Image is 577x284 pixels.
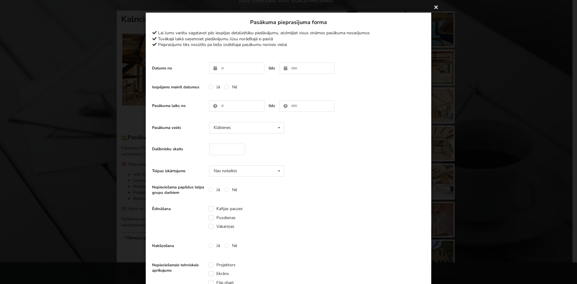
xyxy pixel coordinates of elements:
[152,243,205,249] label: Nakšņošana
[224,187,237,192] label: Nē
[209,243,220,248] label: Jā
[152,125,205,130] label: Pasākuma veids
[269,103,275,108] label: līdz
[269,66,275,71] label: līdz
[152,262,205,273] label: Nepieciešamais tehniskais aprīkojums
[152,42,425,48] div: Pieprasījums tiks nosūtīts pa tiešo izvēlētajai pasākumu norises vietai
[214,169,237,173] div: Nav noteikts
[209,215,236,220] label: Pusdienas
[152,146,205,152] label: Dalībnieku skaits
[152,185,205,195] label: Nepieciešama papildus telpa grupu darbiem
[152,206,205,212] label: Ēdināšana
[152,84,205,90] label: Iespējams mainīt datumus
[224,243,237,248] label: Nē
[209,271,229,276] label: Ekrāns
[152,168,205,174] label: Telpas izkārtojums
[214,126,231,130] div: Klātienes
[152,30,425,36] div: Lai Jums varētu sagatavot pēc iespējas detalizētāku piedāvājumu, atzīmējiet visus zināmos pasākum...
[152,66,205,71] label: Datums no
[224,84,237,90] label: Nē
[209,206,243,211] label: Kafijas pauzes
[152,36,425,42] div: Tuvākajā laikā saņemsiet piedāvājumu Jūsu norādītajā e-pastā
[209,84,220,90] label: Jā
[152,103,205,108] label: Pasākuma laiks no
[209,187,220,192] label: Jā
[152,19,425,26] h3: Pasākuma pieprasījuma forma
[209,224,234,229] label: Vakariņas
[209,262,236,267] label: Projektors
